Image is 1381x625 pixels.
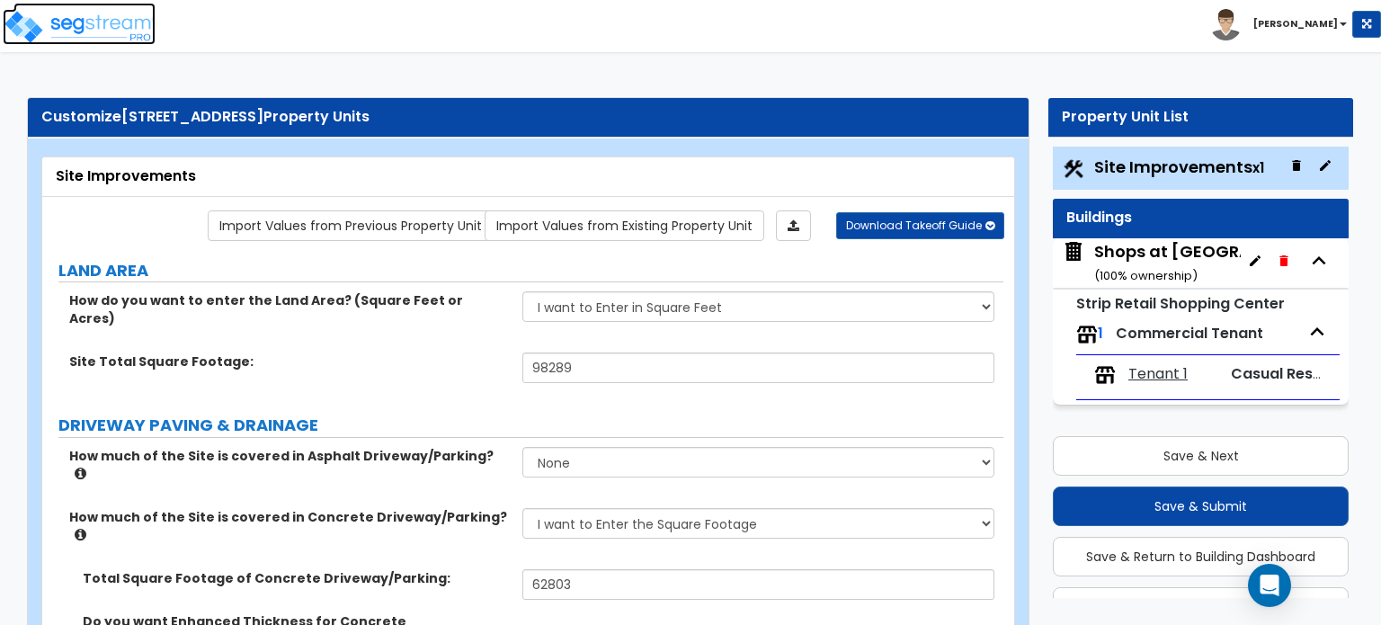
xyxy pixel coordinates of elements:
[1094,156,1264,178] span: Site Improvements
[1094,240,1356,286] div: Shops at [GEOGRAPHIC_DATA]
[58,414,1003,437] label: DRIVEWAY PAVING & DRAINAGE
[1062,107,1340,128] div: Property Unit List
[75,528,86,541] i: click for more info!
[41,107,1015,128] div: Customize Property Units
[121,106,263,127] span: [STREET_ADDRESS]
[56,166,1001,187] div: Site Improvements
[1094,267,1198,284] small: ( 100 % ownership)
[69,353,509,371] label: Site Total Square Footage:
[1116,323,1263,344] span: Commercial Tenant
[1248,564,1291,607] div: Open Intercom Messenger
[1053,436,1349,476] button: Save & Next
[1098,323,1103,344] span: 1
[58,259,1003,282] label: LAND AREA
[776,210,811,241] a: Import the dynamic attributes value through Excel sheet
[75,467,86,480] i: click for more info!
[83,569,509,587] label: Total Square Footage of Concrete Driveway/Parking:
[1062,240,1241,286] span: Shops at Parkway VIllage
[1210,9,1242,40] img: avatar.png
[208,210,494,241] a: Import the dynamic attribute values from previous properties.
[1094,364,1116,386] img: tenants.png
[1053,537,1349,576] button: Save & Return to Building Dashboard
[1066,208,1335,228] div: Buildings
[846,218,982,233] span: Download Takeoff Guide
[1062,157,1085,181] img: Construction.png
[1253,17,1338,31] b: [PERSON_NAME]
[69,508,509,544] label: How much of the Site is covered in Concrete Driveway/Parking?
[69,291,509,327] label: How do you want to enter the Land Area? (Square Feet or Acres)
[1128,364,1188,385] span: Tenant 1
[1076,293,1285,314] small: Strip Retail Shopping Center
[1053,487,1349,526] button: Save & Submit
[836,212,1004,239] button: Download Takeoff Guide
[1252,158,1264,177] small: x1
[485,210,764,241] a: Import the dynamic attribute values from existing properties.
[1076,324,1098,345] img: tenants.png
[3,9,156,45] img: logo_pro_r.png
[1062,240,1085,263] img: building.svg
[69,447,509,483] label: How much of the Site is covered in Asphalt Driveway/Parking?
